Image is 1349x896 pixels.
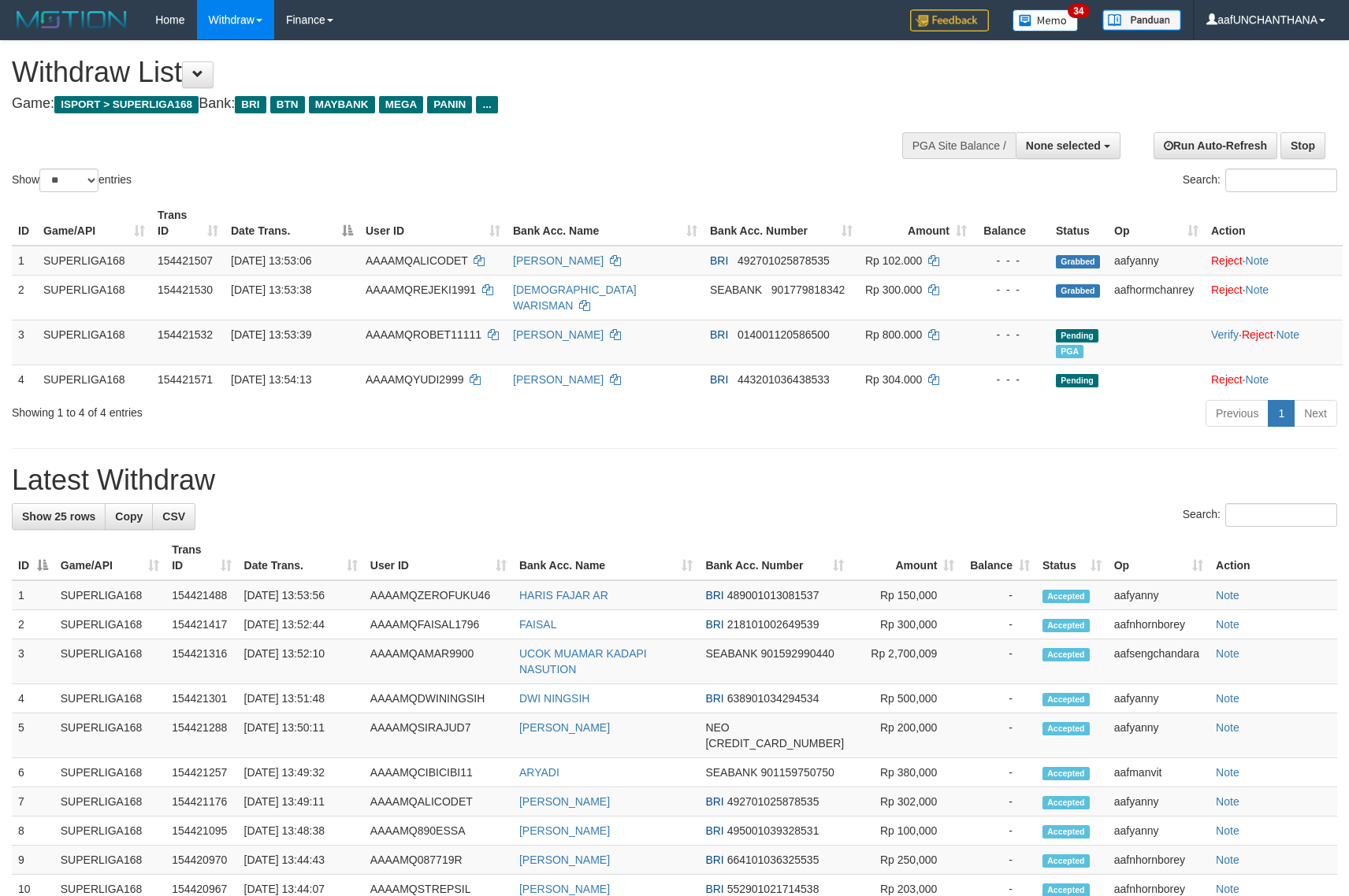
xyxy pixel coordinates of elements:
[238,816,364,846] td: [DATE] 13:48:38
[1154,132,1277,159] a: Run Auto-Refresh
[37,365,151,394] td: SUPERLIGA168
[850,846,961,875] td: Rp 250,000
[705,618,723,631] span: BRI
[1013,9,1079,31] img: Button%20Memo.svg
[1216,721,1239,734] a: Note
[364,816,513,846] td: AAAAMQ890ESSA
[225,201,359,246] th: Date Trans.: activate to sort column descending
[1042,619,1090,632] span: Accepted
[1108,639,1210,684] td: aafsengchandara
[1108,610,1210,639] td: aafnhornborey
[12,816,54,846] td: 8
[710,254,728,267] span: BRI
[238,846,364,875] td: [DATE] 13:44:43
[859,201,973,246] th: Amount: activate to sort column ascending
[513,535,699,580] th: Bank Acc. Name: activate to sort column ascending
[231,283,311,296] span: [DATE] 13:53:38
[513,254,604,267] a: [PERSON_NAME]
[162,510,185,523] span: CSV
[865,373,922,386] span: Rp 304.000
[165,580,237,610] td: 154421488
[12,398,550,420] div: Showing 1 to 4 of 4 entries
[1056,374,1098,387] span: Pending
[850,684,961,713] td: Rp 500,000
[105,503,153,530] a: Copy
[865,283,922,296] span: Rp 300.000
[54,713,165,758] td: SUPERLIGA168
[1210,535,1337,580] th: Action
[519,853,610,866] a: [PERSON_NAME]
[54,787,165,816] td: SUPERLIGA168
[1056,255,1100,268] span: Grabbed
[238,684,364,713] td: [DATE] 13:51:48
[519,618,556,631] a: FAISAL
[37,275,151,320] td: SUPERLIGA168
[1042,722,1090,735] span: Accepted
[961,758,1036,787] td: -
[727,589,819,602] span: Copy 489001013081537 to clipboard
[1108,684,1210,713] td: aafyanny
[12,57,883,88] h1: Withdraw List
[231,328,311,341] span: [DATE] 13:53:39
[727,795,819,808] span: Copy 492701025878535 to clipboard
[979,253,1043,268] div: - - -
[1108,275,1205,320] td: aafhormchanrey
[366,254,468,267] span: AAAAMQALICODET
[1016,132,1120,159] button: None selected
[1108,758,1210,787] td: aafmanvit
[1042,693,1090,706] span: Accepted
[165,787,237,816] td: 154421176
[158,283,213,296] span: 154421530
[1211,254,1243,267] a: Reject
[1216,589,1239,602] a: Note
[270,96,305,113] span: BTN
[364,758,513,787] td: AAAAMQCIBICIBI11
[54,684,165,713] td: SUPERLIGA168
[705,824,723,837] span: BRI
[704,201,859,246] th: Bank Acc. Number: activate to sort column ascending
[1108,713,1210,758] td: aafyanny
[238,639,364,684] td: [DATE] 13:52:10
[1102,9,1181,31] img: panduan.png
[1216,883,1239,895] a: Note
[235,96,266,113] span: BRI
[22,510,95,523] span: Show 25 rows
[1268,400,1295,427] a: 1
[519,647,647,676] a: UCOK MUAMAR KADAPI NASUTION
[910,9,989,31] img: Feedback.jpg
[12,465,1337,496] h1: Latest Withdraw
[1036,535,1108,580] th: Status: activate to sort column ascending
[519,795,610,808] a: [PERSON_NAME]
[158,373,213,386] span: 154421571
[1108,246,1205,276] td: aafyanny
[165,639,237,684] td: 154421316
[1050,201,1108,246] th: Status
[1211,283,1243,296] a: Reject
[710,373,728,386] span: BRI
[12,535,54,580] th: ID: activate to sort column descending
[1042,854,1090,868] span: Accepted
[1205,201,1343,246] th: Action
[165,758,237,787] td: 154421257
[1211,373,1243,386] a: Reject
[1206,400,1269,427] a: Previous
[1276,328,1299,341] a: Note
[12,758,54,787] td: 6
[238,787,364,816] td: [DATE] 13:49:11
[961,639,1036,684] td: -
[1056,345,1083,358] span: Marked by aafsengchandara
[309,96,375,113] span: MAYBANK
[513,373,604,386] a: [PERSON_NAME]
[238,535,364,580] th: Date Trans.: activate to sort column ascending
[519,883,610,895] a: [PERSON_NAME]
[54,758,165,787] td: SUPERLIGA168
[37,246,151,276] td: SUPERLIGA168
[973,201,1050,246] th: Balance
[1056,284,1100,298] span: Grabbed
[961,684,1036,713] td: -
[1246,254,1269,267] a: Note
[1205,365,1343,394] td: ·
[1026,139,1101,152] span: None selected
[231,373,311,386] span: [DATE] 13:54:13
[364,713,513,758] td: AAAAMQSIRAJUD7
